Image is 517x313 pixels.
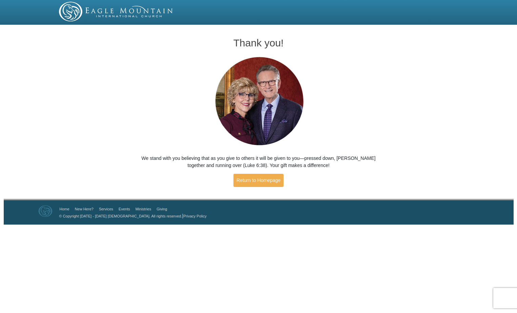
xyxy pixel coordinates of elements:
[233,174,284,187] a: Return to Homepage
[75,207,94,211] a: New Here?
[133,155,384,169] p: We stand with you believing that as you give to others it will be given to you—pressed down, [PER...
[183,214,206,218] a: Privacy Policy
[59,2,173,21] img: EMIC
[157,207,167,211] a: Giving
[39,205,52,217] img: Eagle Mountain International Church
[60,207,69,211] a: Home
[209,55,309,148] img: Pastors George and Terri Pearsons
[119,207,130,211] a: Events
[57,212,207,220] p: |
[133,37,384,48] h1: Thank you!
[136,207,151,211] a: Ministries
[99,207,113,211] a: Services
[59,214,182,218] a: © Copyright [DATE] - [DATE] [DEMOGRAPHIC_DATA]. All rights reserved.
